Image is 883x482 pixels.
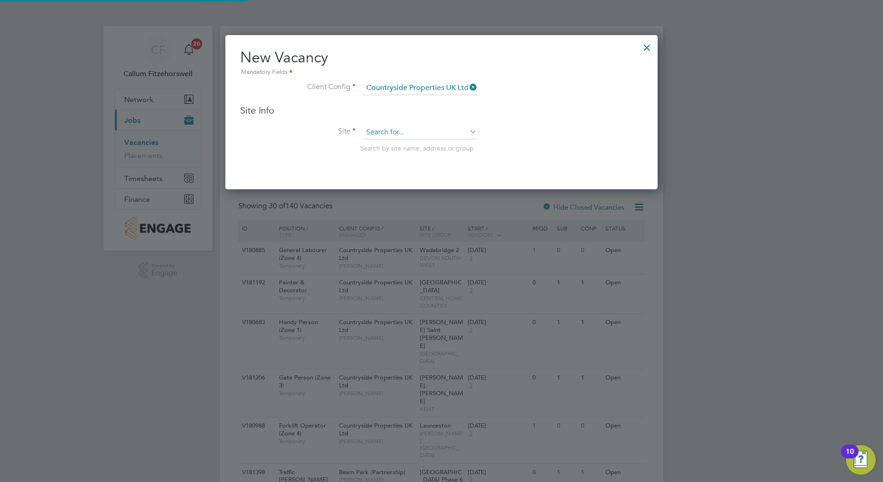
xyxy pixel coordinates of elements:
input: Search for... [363,81,477,95]
div: Mandatory Fields [240,67,643,78]
label: Site [240,127,356,136]
label: Client Config [240,82,356,92]
input: Search for... [363,126,477,139]
button: Open Resource Center, 10 new notifications [846,445,876,475]
h2: New Vacancy [240,48,643,78]
h3: Site Info [240,104,643,116]
span: Search by site name, address or group [360,144,474,152]
div: 10 [846,452,854,464]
